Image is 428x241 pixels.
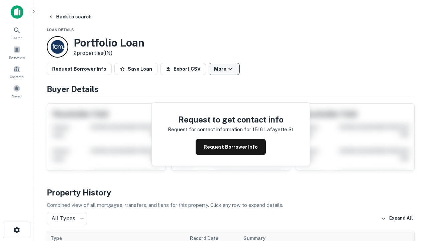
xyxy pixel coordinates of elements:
iframe: Chat Widget [395,166,428,198]
button: Back to search [45,11,94,23]
button: Save Loan [114,63,157,75]
button: Expand All [380,214,415,224]
span: Saved [12,93,22,99]
button: Request Borrower Info [196,139,266,155]
span: Loan Details [47,28,74,32]
span: Contacts [10,74,23,79]
p: 2 properties (IN) [74,49,144,57]
h4: Request to get contact info [168,113,294,126]
p: 1516 lafayette st [252,126,294,134]
h4: Property History [47,186,415,198]
a: Contacts [2,63,31,81]
p: Request for contact information for [168,126,251,134]
p: Combined view of all mortgages, transfers, and liens for this property. Click any row to expand d... [47,201,415,209]
button: More [209,63,240,75]
span: Borrowers [9,55,25,60]
a: Saved [2,82,31,100]
a: Borrowers [2,43,31,61]
div: All Types [47,212,87,225]
a: Search [2,24,31,42]
h3: Portfolio Loan [74,36,144,49]
button: Request Borrower Info [47,63,112,75]
img: capitalize-icon.png [11,5,23,19]
h4: Buyer Details [47,83,415,95]
button: Export CSV [160,63,206,75]
span: Search [11,35,22,41]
